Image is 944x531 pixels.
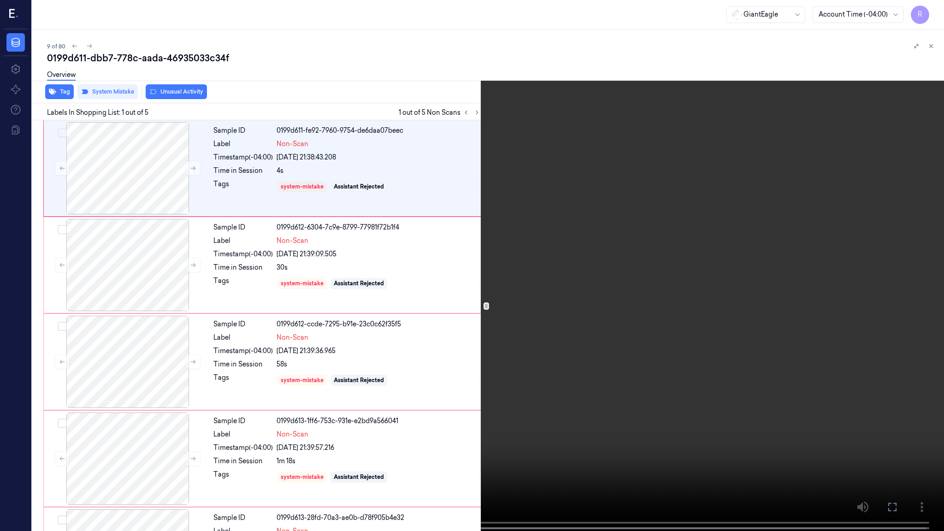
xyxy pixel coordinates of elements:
div: system-mistake [281,279,324,288]
div: Assistant Rejected [334,183,384,191]
div: 1m 18s [277,456,480,466]
div: Label [213,236,273,246]
button: Select row [58,322,67,331]
div: 0199d613-28fd-70a3-ae0b-d78f905b4e32 [277,513,480,523]
div: Time in Session [213,360,273,369]
div: 0199d611-dbb7-778c-aada-46935033c34f [47,52,937,65]
div: [DATE] 21:38:43.208 [277,153,480,162]
div: Label [213,430,273,439]
div: 0199d613-1ff6-753c-931e-e2bd9a566041 [277,416,480,426]
div: Time in Session [213,263,273,272]
div: Tags [213,276,273,291]
button: Select row [58,225,67,234]
div: system-mistake [281,473,324,481]
div: Assistant Rejected [334,473,384,481]
button: Select row [58,419,67,428]
div: Time in Session [213,166,273,176]
span: Non-Scan [277,236,308,246]
div: Tags [213,373,273,388]
div: Timestamp (-04:00) [213,443,273,453]
div: system-mistake [281,376,324,384]
span: 9 of 80 [47,42,65,50]
span: Non-Scan [277,333,308,342]
div: 30s [277,263,480,272]
button: Select row [58,128,67,137]
span: Non-Scan [277,139,308,149]
div: 0199d612-ccde-7295-b91e-23c0c62f35f5 [277,319,480,329]
div: Time in Session [213,456,273,466]
div: Assistant Rejected [334,279,384,288]
div: Sample ID [213,319,273,329]
div: Sample ID [213,513,273,523]
button: Select row [58,515,67,525]
span: Labels In Shopping List: 1 out of 5 [47,108,148,118]
div: Sample ID [213,223,273,232]
div: Label [213,139,273,149]
div: Tags [213,470,273,484]
a: Overview [47,70,76,81]
div: Tags [213,179,273,194]
button: Tag [45,84,74,99]
div: [DATE] 21:39:57.216 [277,443,480,453]
div: 4s [277,166,480,176]
button: R [911,6,929,24]
div: 0199d612-6304-7c9e-8799-77981f72b1f4 [277,223,480,232]
div: Assistant Rejected [334,376,384,384]
div: Timestamp (-04:00) [213,346,273,356]
div: system-mistake [281,183,324,191]
div: [DATE] 21:39:36.965 [277,346,480,356]
div: Timestamp (-04:00) [213,249,273,259]
div: Label [213,333,273,342]
div: [DATE] 21:39:09.505 [277,249,480,259]
span: Non-Scan [277,430,308,439]
div: Sample ID [213,416,273,426]
button: System Mistake [77,84,138,99]
div: 0199d611-fe92-7960-9754-de6daa07beec [277,126,480,136]
div: 58s [277,360,480,369]
span: 1 out of 5 Non Scans [399,107,483,118]
div: Timestamp (-04:00) [213,153,273,162]
button: Unusual Activity [146,84,207,99]
div: Sample ID [213,126,273,136]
